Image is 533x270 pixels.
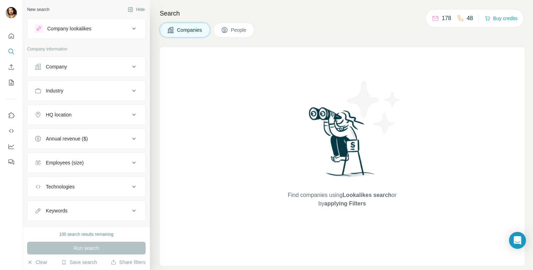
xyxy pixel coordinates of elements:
button: Enrich CSV [6,61,17,73]
button: Technologies [27,178,145,195]
button: Share filters [111,259,146,266]
div: Annual revenue ($) [46,135,88,142]
button: Annual revenue ($) [27,130,145,147]
div: Industry [46,87,63,94]
button: My lists [6,76,17,89]
button: Company lookalikes [27,20,145,37]
span: Lookalikes search [343,192,392,198]
button: Hide [123,4,150,15]
img: Surfe Illustration - Stars [342,76,406,139]
div: Technologies [46,183,75,190]
button: Clear [27,259,47,266]
p: 48 [467,14,473,23]
div: Company [46,63,67,70]
h4: Search [160,8,525,18]
div: New search [27,6,49,13]
p: 178 [442,14,451,23]
div: Keywords [46,207,67,214]
button: HQ location [27,106,145,123]
div: HQ location [46,111,72,118]
button: Company [27,58,145,75]
button: Quick start [6,30,17,42]
button: Dashboard [6,140,17,153]
span: Find companies using or by [286,191,398,208]
span: applying Filters [324,200,366,206]
button: Employees (size) [27,154,145,171]
div: Employees (size) [46,159,84,166]
div: Company lookalikes [47,25,91,32]
img: Surfe Illustration - Woman searching with binoculars [306,105,379,184]
button: Use Surfe on LinkedIn [6,109,17,122]
span: Companies [177,26,203,34]
p: Company information [27,46,146,52]
button: Use Surfe API [6,125,17,137]
div: Open Intercom Messenger [509,232,526,249]
div: 100 search results remaining [59,231,114,238]
button: Save search [61,259,97,266]
img: Avatar [6,7,17,18]
button: Keywords [27,202,145,219]
button: Buy credits [485,13,517,23]
span: People [231,26,247,34]
button: Search [6,45,17,58]
button: Feedback [6,156,17,168]
button: Industry [27,82,145,99]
